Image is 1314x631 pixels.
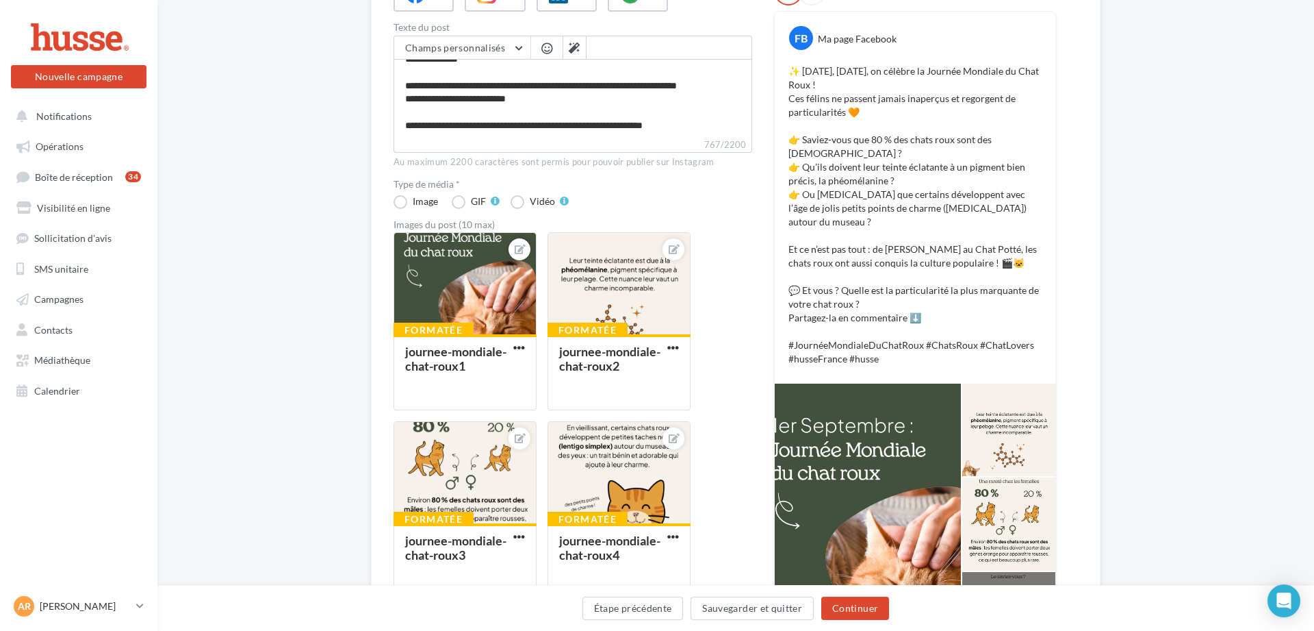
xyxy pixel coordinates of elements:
[11,593,146,619] a: AR [PERSON_NAME]
[405,533,506,562] div: journee-mondiale-chat-roux3
[559,344,660,373] div: journee-mondiale-chat-roux2
[8,347,149,371] a: Médiathèque
[8,317,149,341] a: Contacts
[394,180,752,189] label: Type de média *
[34,293,83,305] span: Campagnes
[394,512,474,527] div: Formatée
[413,197,438,206] div: Image
[788,64,1042,366] p: ✨ [DATE], [DATE], on célèbre la Journée Mondiale du Chat Roux ! Ces félins ne passent jamais inap...
[8,195,149,219] a: Visibilité en ligne
[36,110,92,121] span: Notifications
[547,323,628,338] div: Formatée
[1267,584,1300,617] div: Open Intercom Messenger
[405,42,505,53] span: Champs personnalisés
[8,133,149,158] a: Opérations
[8,225,149,249] a: Sollicitation d'avis
[394,36,530,60] button: Champs personnalisés
[582,597,684,620] button: Étape précédente
[8,378,149,402] a: Calendrier
[36,140,83,152] span: Opérations
[471,197,486,206] div: GIF
[18,599,31,613] span: AR
[789,26,813,50] div: FB
[34,232,112,244] span: Sollicitation d'avis
[394,138,752,153] label: 767/2200
[547,512,628,527] div: Formatée
[34,354,90,366] span: Médiathèque
[821,597,889,620] button: Continuer
[691,597,814,620] button: Sauvegarder et quitter
[8,256,149,280] a: SMS unitaire
[8,103,144,127] button: Notifications
[40,599,131,613] p: [PERSON_NAME]
[11,65,146,88] button: Nouvelle campagne
[37,201,110,213] span: Visibilité en ligne
[394,323,474,338] div: Formatée
[8,286,149,310] a: Campagnes
[559,533,660,562] div: journee-mondiale-chat-roux4
[35,171,113,182] span: Boîte de réception
[34,323,73,335] span: Contacts
[125,171,141,182] div: 34
[394,220,752,230] div: Images du post (10 max)
[530,197,555,206] div: Vidéo
[394,156,752,169] div: Au maximum 2200 caractères sont permis pour pouvoir publier sur Instagram
[394,23,752,32] label: Texte du post
[34,384,80,396] span: Calendrier
[405,344,506,373] div: journee-mondiale-chat-roux1
[34,262,88,274] span: SMS unitaire
[818,32,897,46] div: Ma page Facebook
[8,164,149,189] a: Boîte de réception34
